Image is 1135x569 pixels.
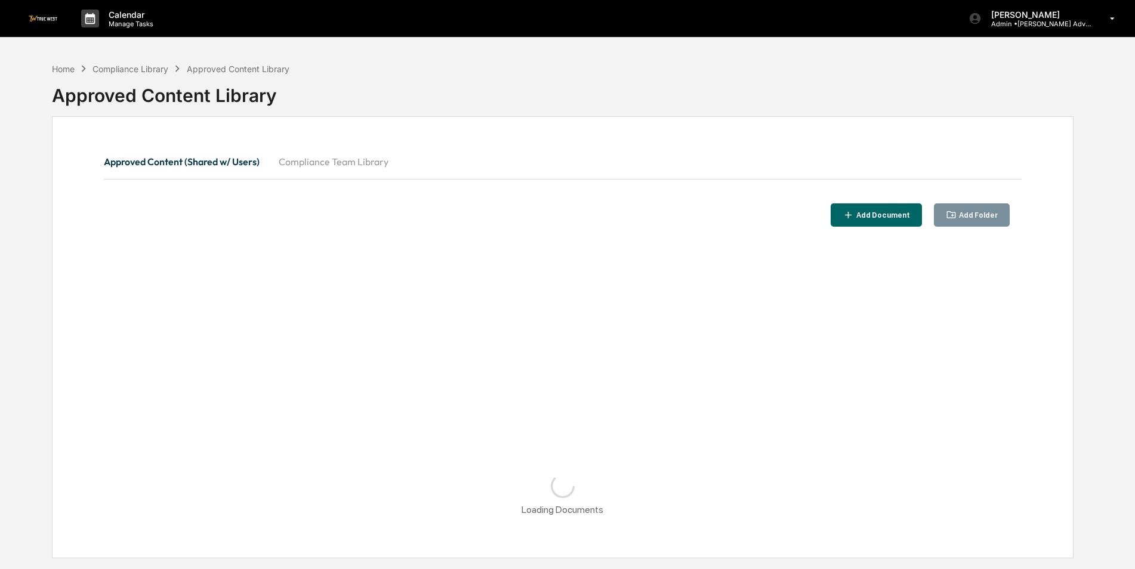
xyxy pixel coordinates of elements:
[99,20,159,28] p: Manage Tasks
[854,211,910,219] div: Add Document
[522,504,603,515] div: Loading Documents
[92,64,168,74] div: Compliance Library
[99,10,159,20] p: Calendar
[104,147,1022,176] div: secondary tabs example
[52,64,75,74] div: Home
[934,203,1010,227] button: Add Folder
[831,203,922,227] button: Add Document
[982,20,1093,28] p: Admin • [PERSON_NAME] Advisory Group
[957,211,998,219] div: Add Folder
[187,64,289,74] div: Approved Content Library
[29,16,57,21] img: logo
[52,75,1074,106] div: Approved Content Library
[104,147,269,176] button: Approved Content (Shared w/ Users)
[269,147,398,176] button: Compliance Team Library
[982,10,1093,20] p: [PERSON_NAME]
